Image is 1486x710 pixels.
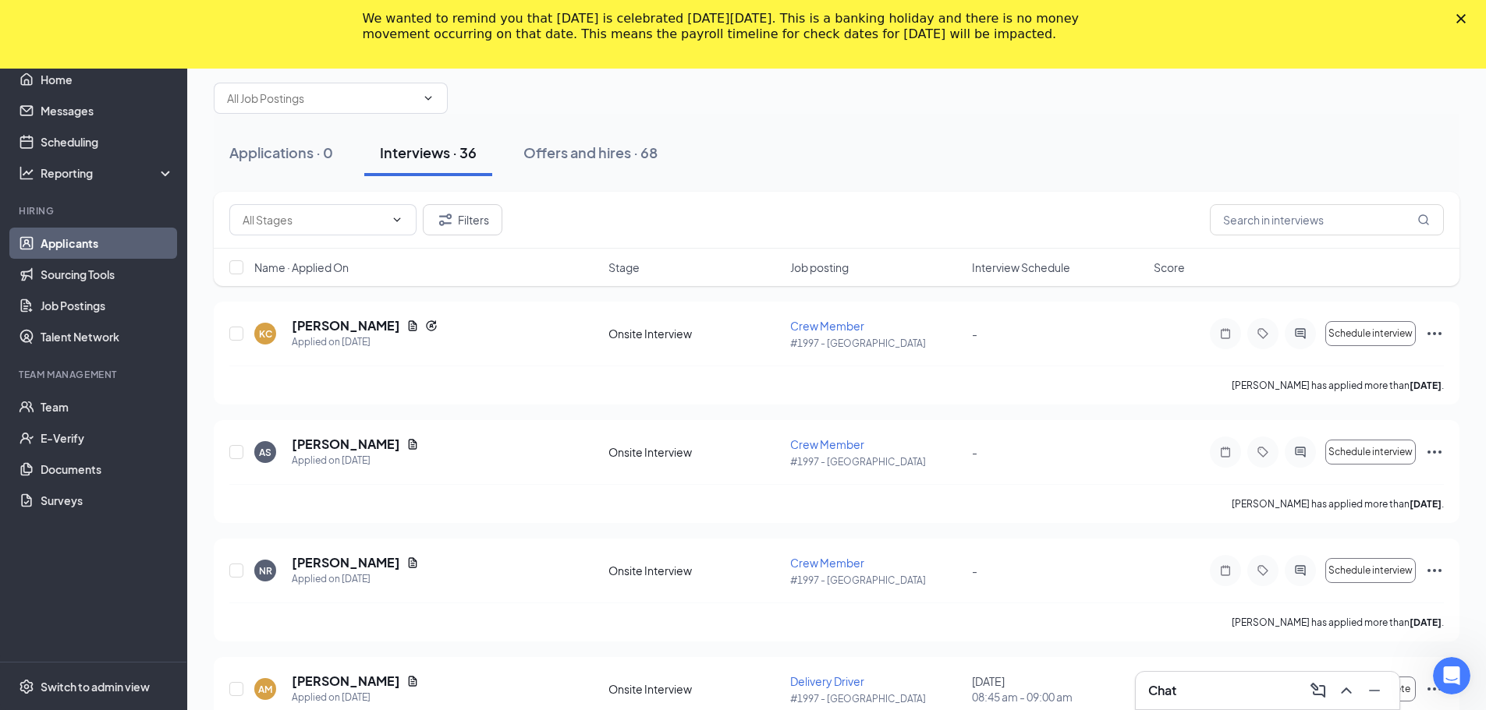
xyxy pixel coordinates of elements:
[608,326,781,341] div: Onsite Interview
[422,92,434,104] svg: ChevronDown
[790,437,864,451] span: Crew Member
[1365,681,1384,700] svg: Minimize
[436,210,455,229] svg: Filter
[425,320,438,332] svg: Reapply
[19,204,171,217] div: Hiring
[1154,260,1185,275] span: Score
[1425,324,1444,343] svg: Ellipses
[1148,682,1176,699] h3: Chat
[1232,497,1444,510] p: [PERSON_NAME] has applied more than .
[1216,327,1235,340] svg: Note
[972,689,1144,705] span: 08:45 am - 09:00 am
[229,143,333,162] div: Applications · 0
[608,260,640,275] span: Stage
[790,692,963,705] p: #1997 - [GEOGRAPHIC_DATA]
[41,259,174,290] a: Sourcing Tools
[227,90,416,107] input: All Job Postings
[292,673,400,690] h5: [PERSON_NAME]
[1425,680,1444,698] svg: Ellipses
[41,485,174,516] a: Surveys
[41,454,174,485] a: Documents
[1216,446,1235,458] svg: Note
[1254,564,1272,577] svg: Tag
[1306,678,1331,703] button: ComposeMessage
[1334,678,1359,703] button: ChevronUp
[1232,379,1444,392] p: [PERSON_NAME] has applied more than .
[41,290,174,321] a: Job Postings
[790,337,963,350] p: #1997 - [GEOGRAPHIC_DATA]
[41,228,174,259] a: Applicants
[292,436,400,453] h5: [PERSON_NAME]
[972,673,1144,705] div: [DATE]
[1433,657,1470,694] iframe: Intercom live chat
[1216,564,1235,577] svg: Note
[1328,447,1413,457] span: Schedule interview
[19,679,34,694] svg: Settings
[1417,214,1430,226] svg: MagnifyingGlass
[1410,498,1442,510] b: [DATE]
[41,64,174,95] a: Home
[380,143,477,162] div: Interviews · 36
[292,334,438,350] div: Applied on [DATE]
[19,368,171,381] div: Team Management
[19,165,34,181] svg: Analysis
[790,556,864,570] span: Crew Member
[1232,616,1444,629] p: [PERSON_NAME] has applied more than .
[363,11,1099,42] div: We wanted to remind you that [DATE] is celebrated [DATE][DATE]. This is a banking holiday and the...
[292,690,419,705] div: Applied on [DATE]
[1210,204,1444,235] input: Search in interviews
[243,211,385,228] input: All Stages
[1291,327,1310,340] svg: ActiveChat
[608,681,781,697] div: Onsite Interview
[292,571,419,587] div: Applied on [DATE]
[423,204,502,235] button: Filter Filters
[1309,681,1328,700] svg: ComposeMessage
[41,95,174,126] a: Messages
[790,260,849,275] span: Job posting
[406,438,419,450] svg: Document
[1337,681,1356,700] svg: ChevronUp
[406,556,419,569] svg: Document
[41,321,174,352] a: Talent Network
[1425,561,1444,580] svg: Ellipses
[259,327,272,341] div: KC
[972,327,977,341] span: -
[41,422,174,454] a: E-Verify
[1254,327,1272,340] svg: Tag
[292,554,400,571] h5: [PERSON_NAME]
[1410,616,1442,628] b: [DATE]
[1328,328,1413,339] span: Schedule interview
[608,444,781,460] div: Onsite Interview
[1325,558,1416,583] button: Schedule interview
[391,214,403,226] svg: ChevronDown
[41,391,174,422] a: Team
[1291,446,1310,458] svg: ActiveChat
[41,165,175,181] div: Reporting
[1425,443,1444,461] svg: Ellipses
[292,453,419,468] div: Applied on [DATE]
[972,563,977,578] span: -
[790,319,864,333] span: Crew Member
[406,675,419,687] svg: Document
[972,260,1070,275] span: Interview Schedule
[259,446,271,459] div: AS
[790,574,963,587] p: #1997 - [GEOGRAPHIC_DATA]
[1410,380,1442,391] b: [DATE]
[292,317,400,334] h5: [PERSON_NAME]
[41,679,150,694] div: Switch to admin view
[1328,565,1413,576] span: Schedule interview
[608,563,781,578] div: Onsite Interview
[1254,446,1272,458] svg: Tag
[1291,564,1310,577] svg: ActiveChat
[41,126,174,157] a: Scheduling
[258,683,272,696] div: AM
[972,445,977,459] span: -
[1456,14,1472,23] div: Close
[406,320,419,332] svg: Document
[523,143,658,162] div: Offers and hires · 68
[254,260,349,275] span: Name · Applied On
[259,564,272,578] div: NR
[790,674,864,688] span: Delivery Driver
[1362,678,1387,703] button: Minimize
[790,455,963,468] p: #1997 - [GEOGRAPHIC_DATA]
